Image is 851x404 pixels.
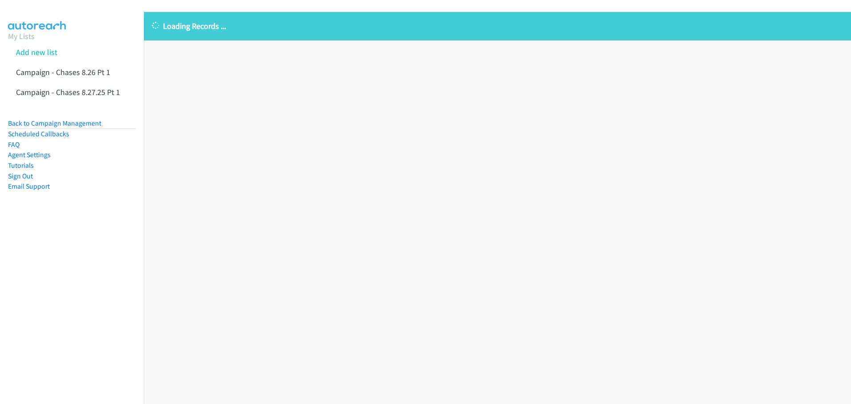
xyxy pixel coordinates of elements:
a: Add new list [16,47,57,57]
a: My Lists [8,31,35,41]
a: Campaign - Chases 8.26 Pt 1 [16,67,110,77]
a: Sign Out [8,172,33,180]
a: Back to Campaign Management [8,119,101,127]
p: Loading Records ... [152,20,843,32]
a: Campaign - Chases 8.27.25 Pt 1 [16,87,120,97]
a: Tutorials [8,161,34,170]
a: FAQ [8,140,20,149]
a: Agent Settings [8,151,51,159]
a: Scheduled Callbacks [8,130,69,138]
a: Email Support [8,182,50,190]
